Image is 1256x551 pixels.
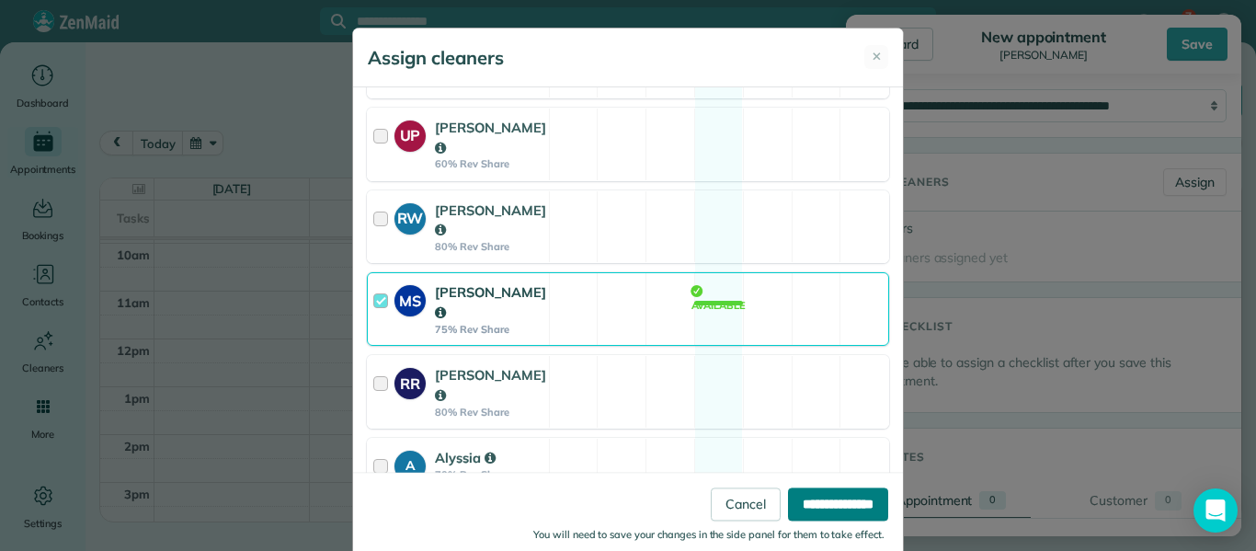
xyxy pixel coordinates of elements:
[368,45,504,71] h5: Assign cleaners
[435,240,546,253] strong: 80% Rev Share
[711,488,781,522] a: Cancel
[435,449,496,466] strong: Alyssia
[435,406,546,419] strong: 80% Rev Share
[394,451,426,476] strong: A
[435,366,546,404] strong: [PERSON_NAME]
[1193,488,1238,533] div: Open Intercom Messenger
[435,323,546,336] strong: 75% Rev Share
[435,283,546,321] strong: [PERSON_NAME]
[394,285,426,312] strong: MS
[872,48,882,66] span: ✕
[435,468,543,481] strong: 70% Rev Share
[435,157,546,170] strong: 60% Rev Share
[435,119,546,156] strong: [PERSON_NAME]
[394,121,426,147] strong: UP
[533,529,885,542] small: You will need to save your changes in the side panel for them to take effect.
[435,201,546,239] strong: [PERSON_NAME]
[394,368,426,395] strong: RR
[394,203,426,230] strong: RW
